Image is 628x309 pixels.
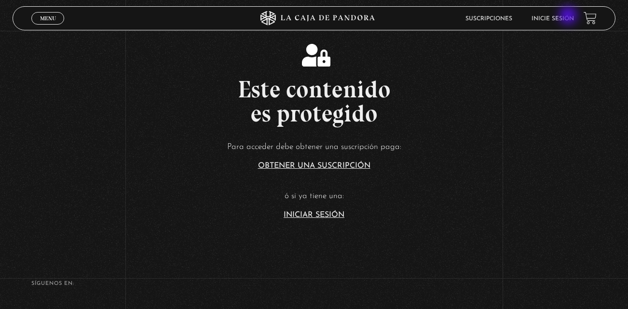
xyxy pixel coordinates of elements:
[40,15,56,21] span: Menu
[532,16,574,22] a: Inicie sesión
[284,211,344,219] a: Iniciar Sesión
[37,24,59,30] span: Cerrar
[31,281,597,286] h4: SÍguenos en:
[584,12,597,25] a: View your shopping cart
[258,162,370,170] a: Obtener una suscripción
[465,16,512,22] a: Suscripciones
